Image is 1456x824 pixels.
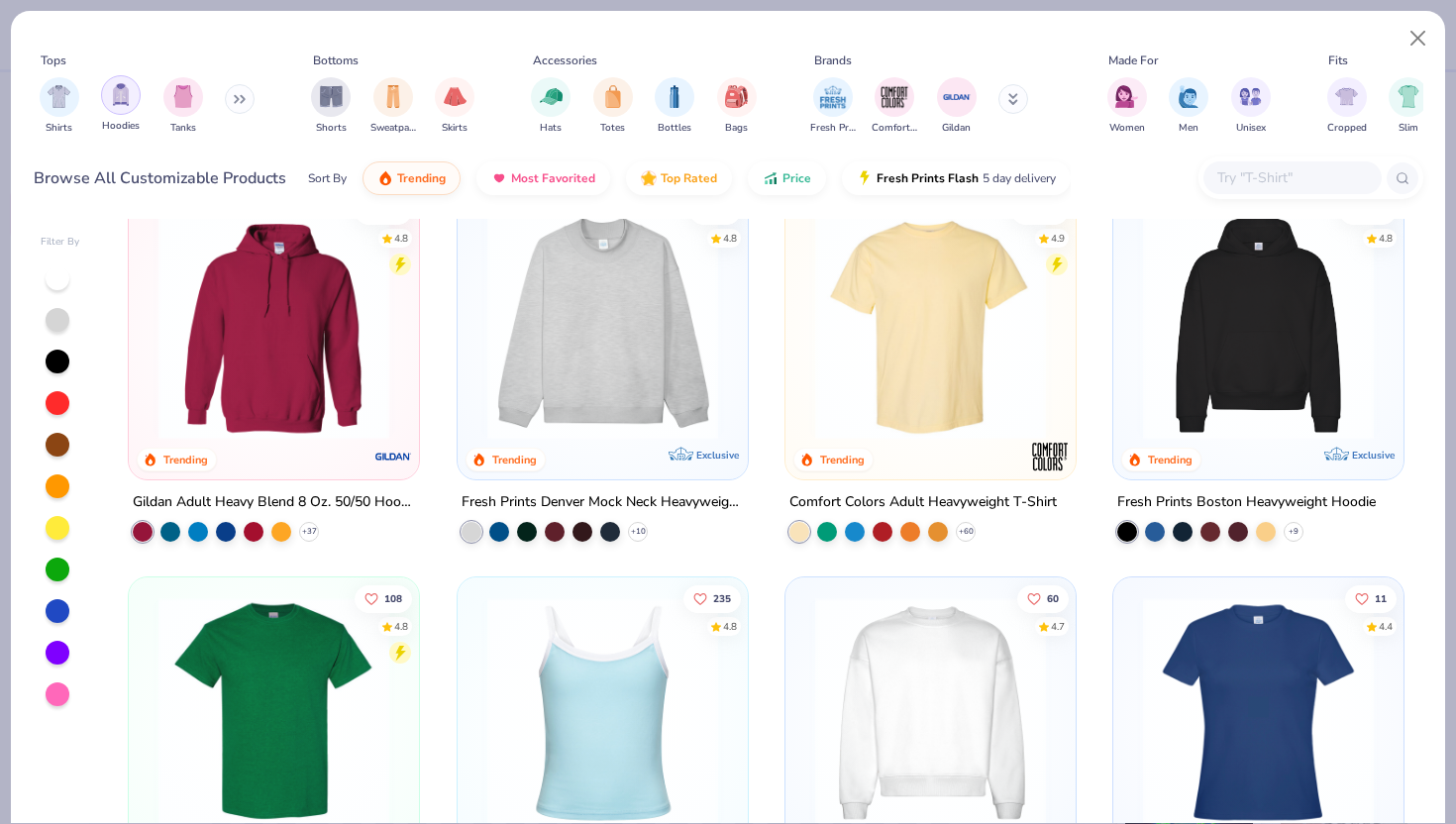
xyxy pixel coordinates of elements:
[664,85,685,108] img: Bottles Image
[937,77,977,136] div: filter for Gildan
[1327,77,1367,136] button: filter button
[1051,620,1065,635] div: 4.7
[1389,77,1428,136] button: filter button
[782,170,811,186] span: Price
[435,77,474,136] div: filter for Skirts
[370,77,416,136] div: filter for Sweatpants
[810,121,856,136] span: Fresh Prints
[983,167,1056,190] span: 5 day delivery
[163,77,203,136] button: filter button
[1107,77,1147,136] button: filter button
[717,77,757,136] button: filter button
[1017,585,1069,613] button: Like
[712,594,730,604] span: 235
[1327,121,1367,136] span: Cropped
[1400,20,1437,57] button: Close
[40,77,79,136] button: filter button
[728,209,979,440] img: a90f7c54-8796-4cb2-9d6e-4e9644cfe0fe
[593,77,633,136] div: filter for Totes
[1389,77,1428,136] div: filter for Slim
[363,161,461,195] button: Trending
[442,121,468,136] span: Skirts
[1379,231,1393,246] div: 4.8
[641,170,657,186] img: TopRated.gif
[1215,166,1368,189] input: Try "T-Shirt"
[1352,449,1395,462] span: Exclusive
[1169,77,1208,136] div: filter for Men
[1108,51,1158,69] div: Made For
[857,170,873,186] img: flash.gif
[110,83,132,106] img: Hoodies Image
[1115,85,1138,108] img: Women Image
[1133,209,1384,440] img: 91acfc32-fd48-4d6b-bdad-a4c1a30ac3fc
[877,170,979,186] span: Fresh Prints Flash
[600,121,625,136] span: Totes
[1239,85,1262,108] img: Unisex Image
[377,170,393,186] img: trending.gif
[1289,526,1299,538] span: + 9
[810,77,856,136] div: filter for Fresh Prints
[540,121,562,136] span: Hats
[313,51,359,69] div: Bottoms
[725,85,747,108] img: Bags Image
[1339,196,1397,224] button: Like
[163,77,203,136] div: filter for Tanks
[789,490,1057,515] div: Comfort Colors Adult Heavyweight T-Shirt
[602,85,624,108] img: Totes Image
[842,161,1071,195] button: Fresh Prints Flash5 day delivery
[810,77,856,136] button: filter button
[1030,437,1070,476] img: Comfort Colors logo
[308,169,347,187] div: Sort By
[688,196,740,224] button: Like
[1107,77,1147,136] div: filter for Women
[1051,231,1065,246] div: 4.9
[1109,121,1145,136] span: Women
[41,51,66,69] div: Tops
[1047,594,1059,604] span: 60
[1327,77,1367,136] div: filter for Cropped
[101,77,141,136] button: filter button
[40,77,79,136] div: filter for Shirts
[133,490,415,515] div: Gildan Adult Heavy Blend 8 Oz. 50/50 Hooded Sweatshirt
[511,170,595,186] span: Most Favorited
[46,121,72,136] span: Shirts
[725,121,748,136] span: Bags
[491,170,507,186] img: most_fav.gif
[748,161,826,195] button: Price
[1328,51,1348,69] div: Fits
[818,82,848,112] img: Fresh Prints Image
[355,196,412,224] button: Like
[1399,121,1418,136] span: Slim
[311,77,351,136] div: filter for Shorts
[1011,196,1069,224] button: Like
[444,85,467,108] img: Skirts Image
[942,82,972,112] img: Gildan Image
[658,121,691,136] span: Bottles
[320,85,343,108] img: Shorts Image
[149,209,399,440] img: 01756b78-01f6-4cc6-8d8a-3c30c1a0c8ac
[805,209,1056,440] img: 029b8af0-80e6-406f-9fdc-fdf898547912
[477,209,728,440] img: f5d85501-0dbb-4ee4-b115-c08fa3845d83
[531,77,571,136] div: filter for Hats
[102,119,140,134] span: Hoodies
[384,594,402,604] span: 108
[942,121,971,136] span: Gildan
[682,585,740,613] button: Like
[1179,121,1198,136] span: Men
[661,170,717,186] span: Top Rated
[958,526,973,538] span: + 60
[630,526,645,538] span: + 10
[1056,209,1306,440] img: e55d29c3-c55d-459c-bfd9-9b1c499ab3c6
[101,75,141,134] div: filter for Hoodies
[394,231,408,246] div: 4.8
[1178,85,1199,108] img: Men Image
[872,77,917,136] div: filter for Comfort Colors
[626,161,732,195] button: Top Rated
[435,77,474,136] button: filter button
[1169,77,1208,136] button: filter button
[370,77,416,136] button: filter button
[370,121,416,136] span: Sweatpants
[394,620,408,635] div: 4.8
[872,121,917,136] span: Comfort Colors
[302,526,317,538] span: + 37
